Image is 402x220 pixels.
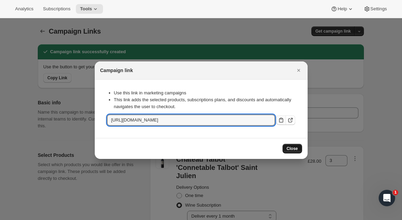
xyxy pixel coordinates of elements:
[39,4,74,14] button: Subscriptions
[287,146,298,151] span: Close
[11,4,37,14] button: Analytics
[100,67,133,74] h2: Campaign link
[326,4,358,14] button: Help
[393,190,398,195] span: 1
[294,66,303,75] button: Close
[76,4,103,14] button: Tools
[370,6,387,12] span: Settings
[379,190,395,206] iframe: Intercom live chat
[43,6,70,12] span: Subscriptions
[114,96,295,110] li: This link adds the selected products, subscriptions plans, and discounts and automatically naviga...
[283,144,302,153] button: Close
[337,6,347,12] span: Help
[114,90,295,96] li: Use this link in marketing campaigns
[15,6,33,12] span: Analytics
[359,4,391,14] button: Settings
[80,6,92,12] span: Tools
